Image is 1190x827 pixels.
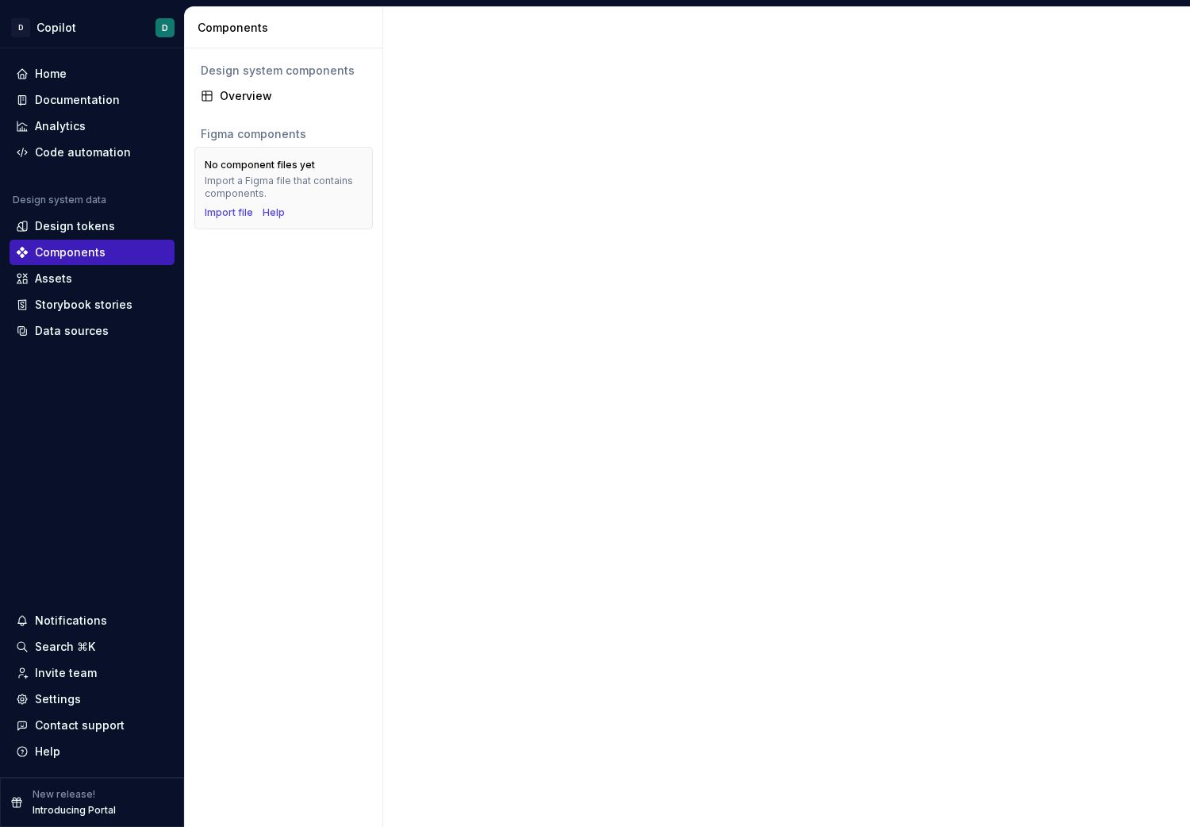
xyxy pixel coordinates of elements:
div: Home [35,66,67,82]
div: Analytics [35,118,86,134]
button: Import file [205,206,253,219]
div: D [11,18,30,37]
a: Help [263,206,285,219]
div: Overview [220,88,367,104]
button: Search ⌘K [10,634,175,660]
div: Figma components [201,126,367,142]
a: Assets [10,266,175,291]
div: No component files yet [205,159,315,171]
button: Contact support [10,713,175,738]
a: Overview [194,83,373,109]
a: Settings [10,687,175,712]
div: Search ⌘K [35,639,95,655]
div: Design system components [201,63,367,79]
div: Components [198,20,376,36]
button: DCopilotD [3,10,181,44]
div: Design system data [13,194,106,206]
a: Storybook stories [10,292,175,317]
div: Components [35,244,106,260]
a: Data sources [10,318,175,344]
div: Assets [35,271,72,287]
div: Storybook stories [35,297,132,313]
a: Analytics [10,113,175,139]
div: Contact support [35,717,125,733]
div: Notifications [35,613,107,629]
a: Invite team [10,660,175,686]
a: Code automation [10,140,175,165]
div: Design tokens [35,218,115,234]
div: Invite team [35,665,97,681]
button: Notifications [10,608,175,633]
div: Documentation [35,92,120,108]
div: D [162,21,168,34]
a: Home [10,61,175,87]
p: Introducing Portal [33,804,116,817]
div: Copilot [36,20,76,36]
div: Data sources [35,323,109,339]
a: Documentation [10,87,175,113]
div: Help [35,744,60,760]
div: Settings [35,691,81,707]
div: Code automation [35,144,131,160]
a: Design tokens [10,213,175,239]
div: Import a Figma file that contains components. [205,175,363,200]
button: Help [10,739,175,764]
p: New release! [33,788,95,801]
a: Components [10,240,175,265]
